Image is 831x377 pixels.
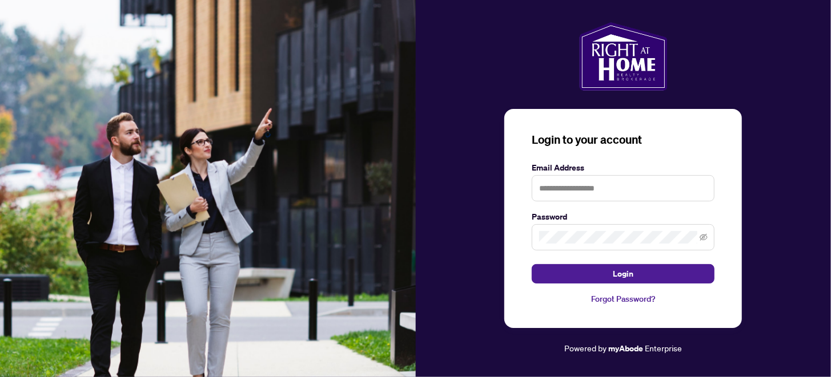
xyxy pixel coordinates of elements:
[579,22,668,91] img: ma-logo
[645,343,682,353] span: Enterprise
[532,210,714,223] label: Password
[613,265,633,283] span: Login
[564,343,607,353] span: Powered by
[532,132,714,148] h3: Login to your account
[608,342,643,355] a: myAbode
[532,293,714,305] a: Forgot Password?
[532,264,714,283] button: Login
[700,233,708,241] span: eye-invisible
[532,161,714,174] label: Email Address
